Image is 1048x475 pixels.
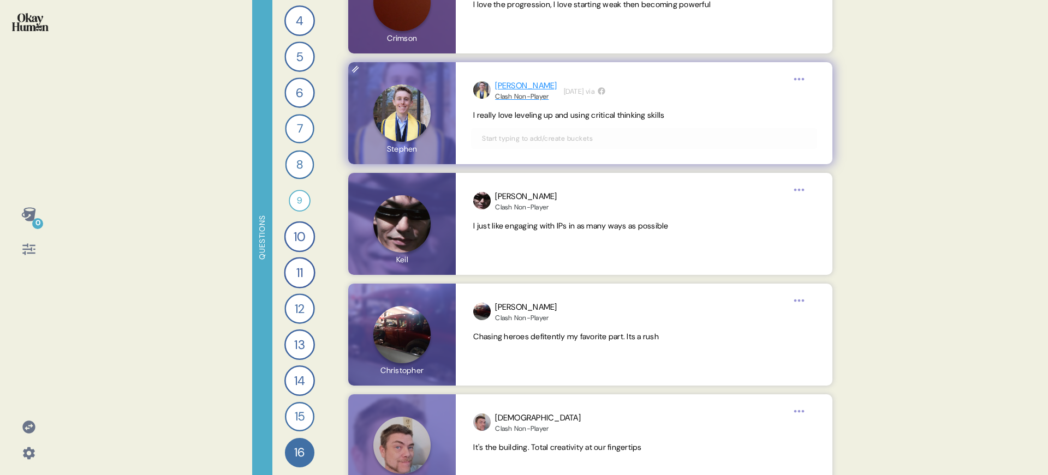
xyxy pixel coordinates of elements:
div: 4 [284,5,315,36]
div: [PERSON_NAME] [495,80,557,92]
img: profilepic_24032990726376214.jpg [473,303,491,320]
div: 16 [285,438,314,467]
div: 14 [284,365,315,396]
input: Start typing to add/create buckets [475,133,812,145]
div: Clash Non-Player [495,203,557,212]
img: profilepic_24837025022616408.jpg [473,192,491,209]
div: 12 [284,293,314,323]
div: Clash Non-Player [495,314,557,322]
div: 13 [284,329,315,360]
div: 9 [289,190,311,212]
span: I just like engaging with IPs in as many ways as possible [473,221,668,231]
img: okayhuman.3b1b6348.png [12,13,49,31]
div: 5 [284,41,314,71]
div: [DEMOGRAPHIC_DATA] [495,412,581,424]
img: profilepic_9028038507305184.jpg [473,81,491,99]
div: 10 [284,221,315,252]
span: Chasing heroes defitently my favorite part. Its a rush [473,332,659,341]
span: I really love leveling up and using critical thinking skills [473,110,664,120]
div: 0 [32,218,43,229]
span: via [586,86,595,97]
span: It's the building. Total creativity at our fingertips [473,442,641,452]
div: Clash Non-Player [495,92,557,101]
div: 15 [285,402,314,431]
div: 8 [285,151,314,179]
div: Clash Non-Player [495,424,581,433]
div: 7 [285,114,314,143]
div: [PERSON_NAME] [495,301,557,314]
time: [DATE] [564,86,584,97]
img: profilepic_24706417492354293.jpg [473,413,491,431]
div: 11 [284,257,315,288]
div: [PERSON_NAME] [495,190,557,203]
div: 6 [284,77,314,107]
